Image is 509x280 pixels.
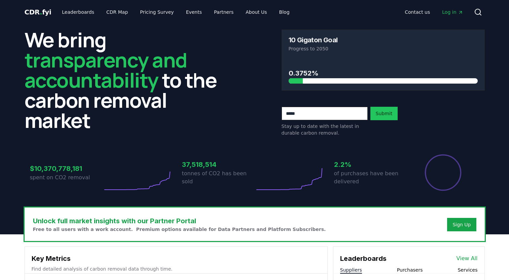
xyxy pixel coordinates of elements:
[40,8,42,16] span: .
[25,8,51,16] span: CDR fyi
[399,6,468,18] nav: Main
[32,266,321,272] p: Find detailed analysis of carbon removal data through time.
[182,170,255,186] p: tonnes of CO2 has been sold
[57,6,100,18] a: Leaderboards
[101,6,133,18] a: CDR Map
[240,6,272,18] a: About Us
[437,6,468,18] a: Log in
[289,37,338,43] h3: 10 Gigaton Goal
[334,159,407,170] h3: 2.2%
[458,267,477,273] button: Services
[447,218,476,231] button: Sign Up
[340,253,387,264] h3: Leaderboards
[135,6,179,18] a: Pricing Survey
[25,30,228,130] h2: We bring to the carbon removal market
[370,107,398,120] button: Submit
[334,170,407,186] p: of purchases have been delivered
[282,123,368,136] p: Stay up to date with the latest in durable carbon removal.
[181,6,207,18] a: Events
[30,164,103,174] h3: $10,370,778,181
[33,216,326,226] h3: Unlock full market insights with our Partner Portal
[25,7,51,17] a: CDR.fyi
[25,46,187,94] span: transparency and accountability
[457,254,478,263] a: View All
[397,267,423,273] button: Purchasers
[30,174,103,182] p: spent on CO2 removal
[32,253,321,264] h3: Key Metrics
[442,9,463,15] span: Log in
[57,6,295,18] nav: Main
[33,226,326,233] p: Free to all users with a work account. Premium options available for Data Partners and Platform S...
[340,267,362,273] button: Suppliers
[274,6,295,18] a: Blog
[289,45,478,52] p: Progress to 2050
[424,154,462,191] div: Percentage of sales delivered
[182,159,255,170] h3: 37,518,514
[289,68,478,78] h3: 0.3752%
[399,6,435,18] a: Contact us
[209,6,239,18] a: Partners
[452,221,471,228] a: Sign Up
